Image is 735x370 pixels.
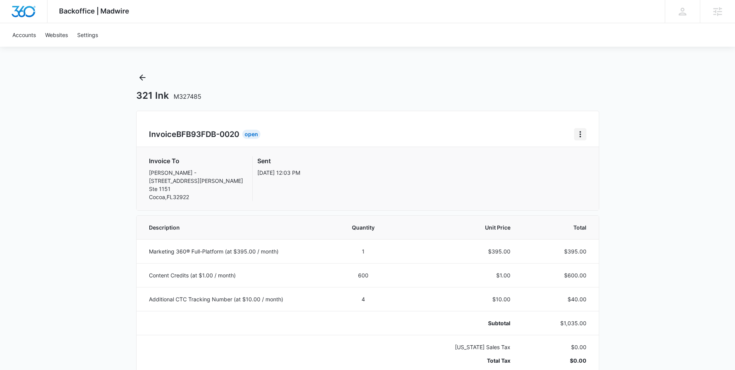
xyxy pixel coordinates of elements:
[8,23,41,47] a: Accounts
[149,295,320,303] p: Additional CTC Tracking Number (at $10.00 / month)
[407,319,510,327] p: Subtotal
[136,71,149,84] button: Back
[529,247,586,255] p: $395.00
[149,169,243,201] p: [PERSON_NAME] - [STREET_ADDRESS][PERSON_NAME] Ste 1151 Cocoa , FL 32922
[529,295,586,303] p: $40.00
[339,223,389,231] span: Quantity
[174,93,201,100] span: M327485
[407,295,510,303] p: $10.00
[529,319,586,327] p: $1,035.00
[22,12,38,19] div: v 4.0.25
[574,128,586,140] button: Home
[12,20,19,26] img: website_grey.svg
[529,343,586,351] p: $0.00
[21,45,27,51] img: tab_domain_overview_orange.svg
[407,356,510,365] p: Total Tax
[242,130,260,139] div: Open
[149,271,320,279] p: Content Credits (at $1.00 / month)
[12,12,19,19] img: logo_orange.svg
[149,247,320,255] p: Marketing 360® Full-Platform (at $395.00 / month)
[257,169,300,177] p: [DATE] 12:03 PM
[149,128,242,140] h2: Invoice
[77,45,83,51] img: tab_keywords_by_traffic_grey.svg
[85,46,130,51] div: Keywords by Traffic
[257,156,300,166] h3: Sent
[407,223,510,231] span: Unit Price
[73,23,103,47] a: Settings
[329,287,398,311] td: 4
[407,271,510,279] p: $1.00
[407,343,510,351] p: [US_STATE] Sales Tax
[529,356,586,365] p: $0.00
[29,46,69,51] div: Domain Overview
[529,223,586,231] span: Total
[59,7,129,15] span: Backoffice | Madwire
[407,247,510,255] p: $395.00
[149,223,320,231] span: Description
[529,271,586,279] p: $600.00
[329,263,398,287] td: 600
[149,156,243,166] h3: Invoice To
[41,23,73,47] a: Websites
[329,239,398,263] td: 1
[20,20,85,26] div: Domain: [DOMAIN_NAME]
[136,90,201,101] h1: 321 Ink
[176,130,239,139] span: BFB93FDB-0020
